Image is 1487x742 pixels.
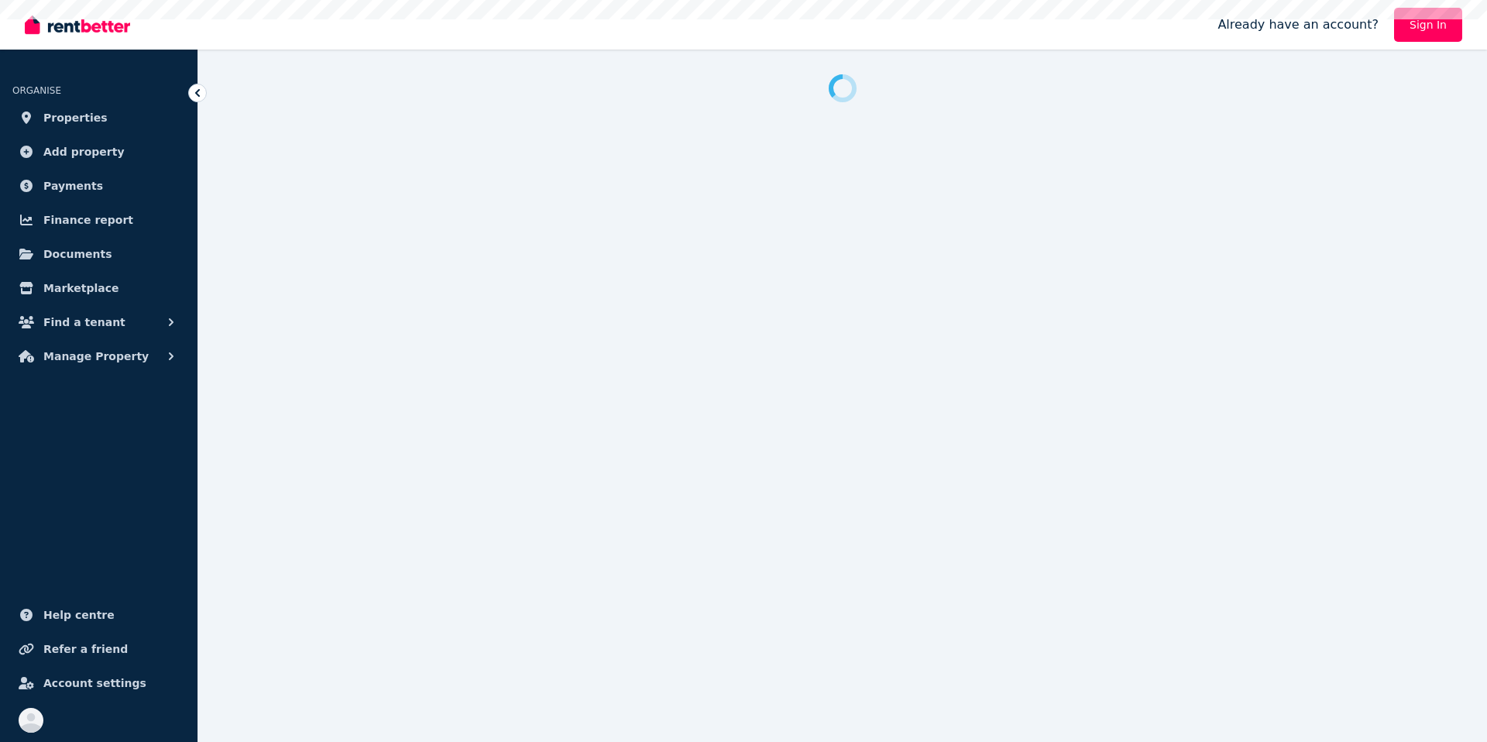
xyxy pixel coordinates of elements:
a: Finance report [12,204,185,235]
a: Marketplace [12,273,185,304]
button: Manage Property [12,341,185,372]
span: Properties [43,108,108,127]
a: Add property [12,136,185,167]
a: Refer a friend [12,634,185,665]
span: Documents [43,245,112,263]
a: Documents [12,239,185,270]
span: Add property [43,143,125,161]
span: Find a tenant [43,313,125,331]
span: Finance report [43,211,133,229]
span: Help centre [43,606,115,624]
a: Help centre [12,599,185,630]
span: Marketplace [43,279,118,297]
button: Find a tenant [12,307,185,338]
a: Sign In [1394,8,1462,42]
span: Manage Property [43,347,149,366]
a: Payments [12,170,185,201]
a: Account settings [12,668,185,699]
a: Properties [12,102,185,133]
span: Already have an account? [1217,15,1379,34]
img: RentBetter [25,13,130,36]
span: Refer a friend [43,640,128,658]
span: Account settings [43,674,146,692]
span: Payments [43,177,103,195]
span: ORGANISE [12,85,61,96]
